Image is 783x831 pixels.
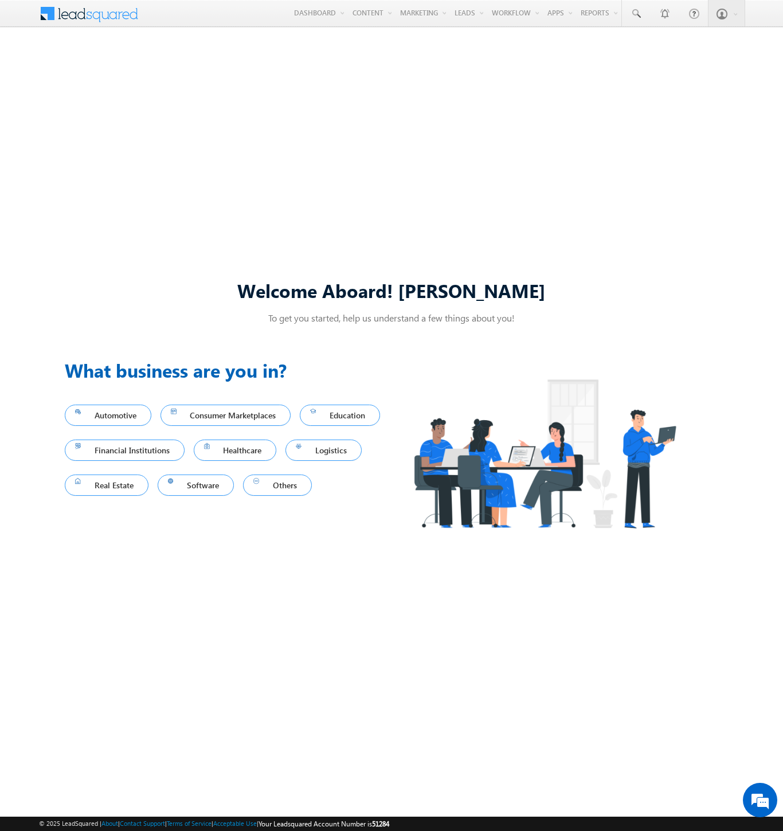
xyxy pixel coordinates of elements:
[75,477,138,493] span: Real Estate
[65,312,718,324] p: To get you started, help us understand a few things about you!
[65,278,718,303] div: Welcome Aboard! [PERSON_NAME]
[259,820,389,828] span: Your Leadsquared Account Number is
[65,356,391,384] h3: What business are you in?
[253,477,302,493] span: Others
[167,820,212,827] a: Terms of Service
[204,442,267,458] span: Healthcare
[296,442,351,458] span: Logistics
[391,356,698,551] img: Industry.png
[120,820,165,827] a: Contact Support
[372,820,389,828] span: 51284
[310,407,370,423] span: Education
[213,820,257,827] a: Acceptable Use
[75,407,141,423] span: Automotive
[171,407,281,423] span: Consumer Marketplaces
[39,818,389,829] span: © 2025 LeadSquared | | | | |
[101,820,118,827] a: About
[75,442,174,458] span: Financial Institutions
[168,477,224,493] span: Software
